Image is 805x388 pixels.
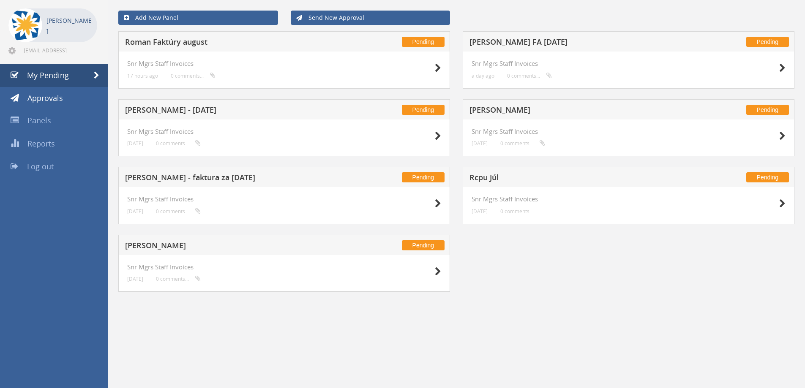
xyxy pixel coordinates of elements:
[472,208,488,214] small: [DATE]
[118,11,278,25] a: Add New Panel
[291,11,450,25] a: Send New Approval
[125,241,348,252] h5: [PERSON_NAME]
[127,128,441,135] h4: Snr Mgrs Staff Invoices
[472,195,786,203] h4: Snr Mgrs Staff Invoices
[402,240,445,250] span: Pending
[156,140,201,147] small: 0 comments...
[125,106,348,117] h5: [PERSON_NAME] - [DATE]
[472,73,494,79] small: a day ago
[746,105,789,115] span: Pending
[27,138,55,149] span: Reports
[127,208,143,214] small: [DATE]
[402,37,445,47] span: Pending
[469,106,692,117] h5: [PERSON_NAME]
[127,276,143,282] small: [DATE]
[24,47,96,54] span: [EMAIL_ADDRESS][DOMAIN_NAME]
[507,73,552,79] small: 0 comments...
[125,38,348,49] h5: Roman Faktúry august
[472,60,786,67] h4: Snr Mgrs Staff Invoices
[156,208,201,214] small: 0 comments...
[746,37,789,47] span: Pending
[156,276,201,282] small: 0 comments...
[500,140,545,147] small: 0 comments...
[472,140,488,147] small: [DATE]
[27,70,69,80] span: My Pending
[402,105,445,115] span: Pending
[127,60,441,67] h4: Snr Mgrs Staff Invoices
[469,38,692,49] h5: [PERSON_NAME] FA [DATE]
[171,73,216,79] small: 0 comments...
[127,73,158,79] small: 17 hours ago
[27,115,51,125] span: Panels
[472,128,786,135] h4: Snr Mgrs Staff Invoices
[469,174,692,184] h5: Rcpu Júl
[402,172,445,182] span: Pending
[500,208,533,214] small: 0 comments...
[746,172,789,182] span: Pending
[27,161,54,171] span: Log out
[125,174,348,184] h5: [PERSON_NAME] - faktura za [DATE]
[127,195,441,203] h4: Snr Mgrs Staff Invoices
[27,93,63,103] span: Approvals
[127,140,143,147] small: [DATE]
[46,15,93,36] p: [PERSON_NAME]
[127,263,441,271] h4: Snr Mgrs Staff Invoices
